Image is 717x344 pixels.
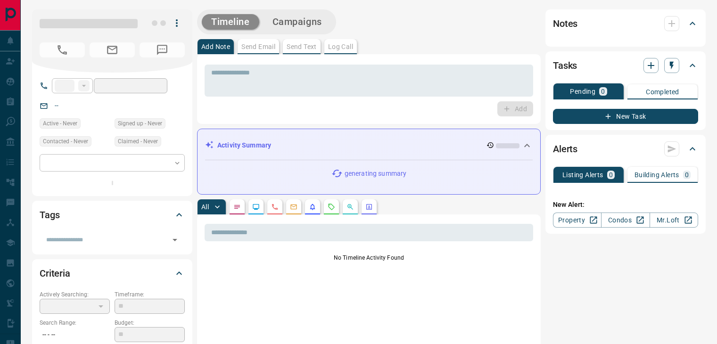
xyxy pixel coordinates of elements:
div: Notes [553,12,698,35]
span: No Number [140,42,185,57]
svg: Emails [290,203,297,211]
span: Claimed - Never [118,137,158,146]
p: Building Alerts [635,172,679,178]
h2: Tags [40,207,59,222]
button: Open [168,233,181,246]
div: Criteria [40,262,185,285]
svg: Opportunities [346,203,354,211]
p: No Timeline Activity Found [205,254,533,262]
a: Property [553,213,602,228]
span: No Email [90,42,135,57]
h2: Tasks [553,58,577,73]
p: Completed [646,89,679,95]
a: -- [55,102,58,109]
button: New Task [553,109,698,124]
svg: Agent Actions [365,203,373,211]
p: Timeframe: [115,290,185,299]
span: Contacted - Never [43,137,88,146]
h2: Criteria [40,266,70,281]
p: All [201,204,209,210]
h2: Alerts [553,141,577,156]
p: 0 [685,172,689,178]
a: Mr.Loft [650,213,698,228]
button: Timeline [202,14,259,30]
svg: Lead Browsing Activity [252,203,260,211]
div: Alerts [553,138,698,160]
p: Listing Alerts [562,172,603,178]
p: Activity Summary [217,140,271,150]
a: Condos [601,213,650,228]
svg: Calls [271,203,279,211]
svg: Listing Alerts [309,203,316,211]
p: generating summary [345,169,406,179]
p: Add Note [201,43,230,50]
p: Budget: [115,319,185,327]
div: Tags [40,204,185,226]
span: Signed up - Never [118,119,162,128]
p: Pending [570,88,595,95]
svg: Requests [328,203,335,211]
div: Activity Summary [205,137,533,154]
span: No Number [40,42,85,57]
h2: Notes [553,16,577,31]
p: New Alert: [553,200,698,210]
p: -- - -- [40,327,110,343]
svg: Notes [233,203,241,211]
p: Actively Searching: [40,290,110,299]
p: Search Range: [40,319,110,327]
p: 0 [601,88,605,95]
p: 0 [609,172,613,178]
span: Active - Never [43,119,77,128]
button: Campaigns [263,14,331,30]
div: Tasks [553,54,698,77]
